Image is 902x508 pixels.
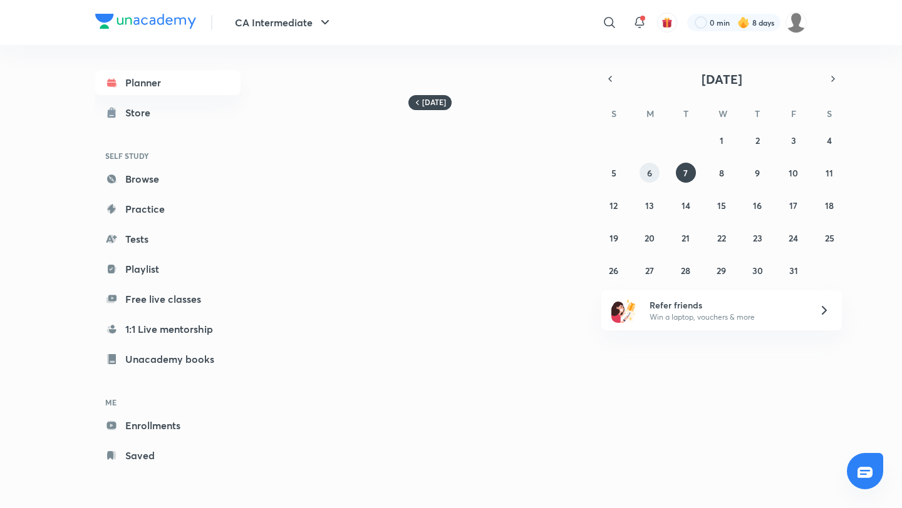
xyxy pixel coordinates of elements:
a: Planner [95,70,241,95]
button: October 21, 2025 [676,228,696,248]
button: October 2, 2025 [747,130,767,150]
abbr: October 22, 2025 [717,232,726,244]
abbr: October 5, 2025 [611,167,616,179]
abbr: October 27, 2025 [645,265,654,277]
h6: Refer friends [650,298,804,312]
a: Store [95,100,241,125]
abbr: October 20, 2025 [645,232,655,244]
div: Store [125,105,158,120]
a: Free live classes [95,287,241,312]
abbr: October 16, 2025 [753,200,762,211]
abbr: October 25, 2025 [825,232,834,244]
button: CA Intermediate [227,10,340,35]
a: Saved [95,443,241,468]
abbr: October 8, 2025 [719,167,724,179]
a: Playlist [95,257,241,282]
button: October 26, 2025 [604,260,624,280]
abbr: October 2, 2025 [755,135,760,146]
abbr: October 30, 2025 [752,265,763,277]
button: October 5, 2025 [604,163,624,183]
abbr: Friday [791,108,796,119]
abbr: Monday [646,108,654,119]
abbr: October 15, 2025 [717,200,726,211]
button: October 12, 2025 [604,195,624,215]
abbr: October 23, 2025 [753,232,762,244]
button: October 3, 2025 [784,130,804,150]
button: avatar [657,13,677,33]
a: Practice [95,196,241,221]
abbr: October 10, 2025 [789,167,798,179]
a: Browse [95,166,241,191]
h6: ME [95,392,241,413]
abbr: October 13, 2025 [645,200,654,211]
button: October 6, 2025 [640,163,660,183]
abbr: October 9, 2025 [755,167,760,179]
button: October 28, 2025 [676,260,696,280]
abbr: October 31, 2025 [789,265,798,277]
img: Jyoti [785,12,807,33]
button: October 14, 2025 [676,195,696,215]
button: October 27, 2025 [640,260,660,280]
button: October 18, 2025 [819,195,839,215]
button: October 11, 2025 [819,163,839,183]
abbr: October 14, 2025 [682,200,690,211]
button: October 31, 2025 [784,260,804,280]
button: October 22, 2025 [712,228,732,248]
img: referral [611,298,636,323]
button: October 7, 2025 [676,163,696,183]
button: October 19, 2025 [604,228,624,248]
abbr: October 28, 2025 [681,265,690,277]
a: Company Logo [95,14,196,32]
img: streak [737,16,750,29]
button: October 29, 2025 [712,260,732,280]
a: 1:1 Live mentorship [95,317,241,342]
button: October 23, 2025 [747,228,767,248]
abbr: Thursday [755,108,760,119]
abbr: October 29, 2025 [717,265,726,277]
abbr: October 6, 2025 [647,167,652,179]
abbr: October 1, 2025 [720,135,723,146]
img: Company Logo [95,14,196,29]
h6: [DATE] [422,98,446,108]
button: October 9, 2025 [747,163,767,183]
button: October 15, 2025 [712,195,732,215]
abbr: Tuesday [683,108,688,119]
abbr: Wednesday [718,108,727,119]
abbr: October 4, 2025 [827,135,832,146]
abbr: October 24, 2025 [789,232,798,244]
abbr: October 21, 2025 [682,232,690,244]
a: Unacademy books [95,347,241,372]
abbr: October 18, 2025 [825,200,834,211]
a: Tests [95,226,241,251]
abbr: October 3, 2025 [791,135,796,146]
span: [DATE] [702,71,742,88]
button: October 20, 2025 [640,228,660,248]
button: October 10, 2025 [784,163,804,183]
abbr: October 26, 2025 [609,265,618,277]
button: October 24, 2025 [784,228,804,248]
button: October 8, 2025 [712,163,732,183]
abbr: October 12, 2025 [609,200,618,211]
button: October 1, 2025 [712,130,732,150]
button: October 30, 2025 [747,260,767,280]
abbr: Saturday [827,108,832,119]
img: avatar [661,17,673,28]
button: [DATE] [619,70,824,88]
button: October 17, 2025 [784,195,804,215]
button: October 4, 2025 [819,130,839,150]
button: October 25, 2025 [819,228,839,248]
abbr: October 17, 2025 [789,200,797,211]
abbr: October 11, 2025 [826,167,833,179]
button: October 16, 2025 [747,195,767,215]
a: Enrollments [95,413,241,438]
abbr: October 19, 2025 [609,232,618,244]
h6: SELF STUDY [95,145,241,166]
p: Win a laptop, vouchers & more [650,312,804,323]
button: October 13, 2025 [640,195,660,215]
abbr: Sunday [611,108,616,119]
abbr: October 7, 2025 [683,167,688,179]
